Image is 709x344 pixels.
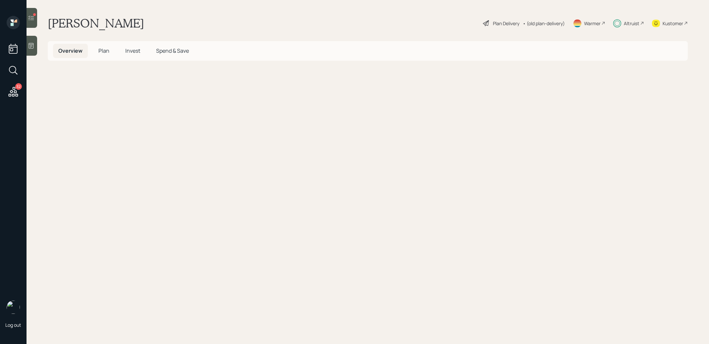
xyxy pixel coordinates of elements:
div: 32 [15,83,22,90]
div: Warmer [584,20,601,27]
span: Invest [125,47,140,54]
div: Altruist [624,20,639,27]
div: Kustomer [663,20,683,27]
div: • (old plan-delivery) [523,20,565,27]
img: treva-nostdahl-headshot.png [7,301,20,314]
span: Overview [58,47,83,54]
div: Plan Delivery [493,20,519,27]
span: Spend & Save [156,47,189,54]
span: Plan [98,47,109,54]
div: Log out [5,322,21,328]
h1: [PERSON_NAME] [48,16,144,30]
